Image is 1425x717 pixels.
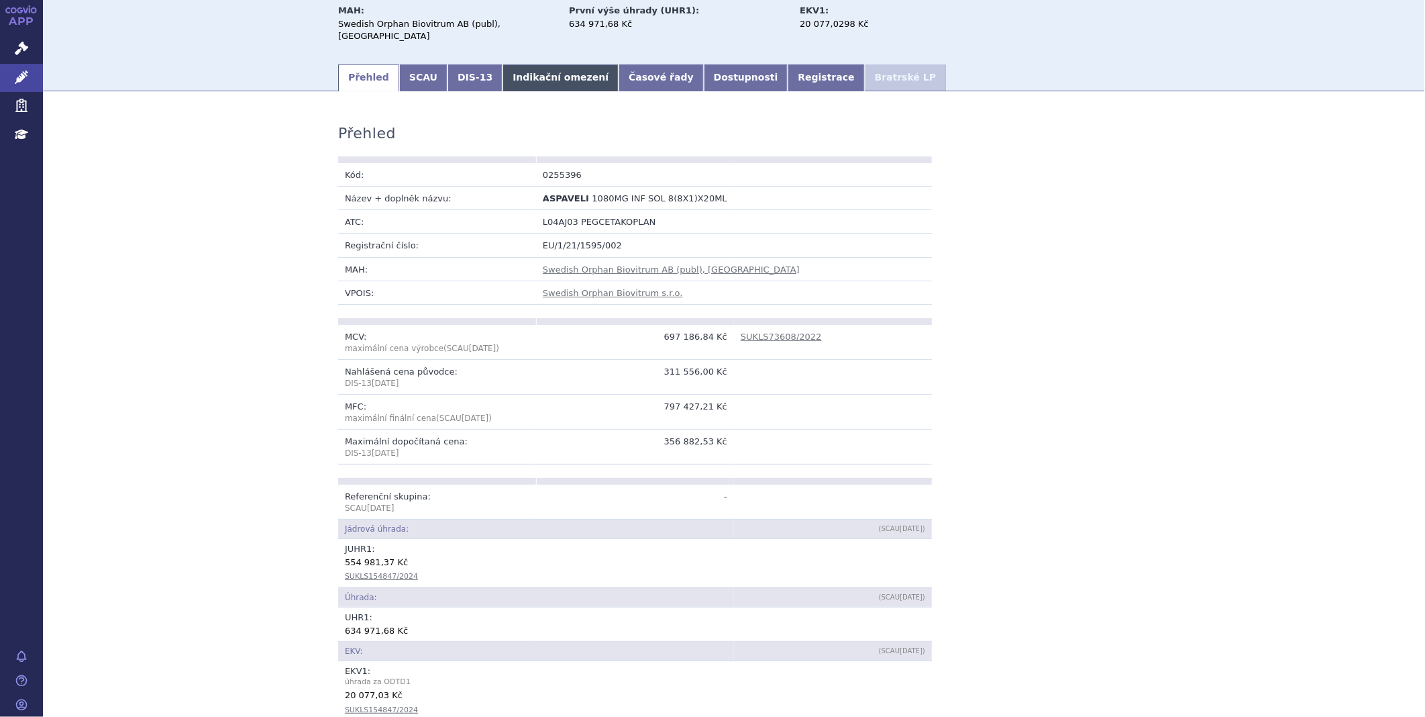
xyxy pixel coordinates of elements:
span: PEGCETAKOPLAN [581,217,655,227]
strong: MAH: [338,5,364,15]
td: 697 186,84 Kč [536,325,734,360]
span: (SCAU ) [879,647,925,655]
strong: První výše úhrady (UHR1): [569,5,699,15]
p: DIS-13 [345,378,529,389]
td: VPOIS: [338,281,536,304]
div: 20 077,0298 Kč [800,18,951,30]
span: (SCAU ) [436,414,492,423]
td: UHR : [338,608,932,641]
td: Úhrada: [338,587,734,607]
div: 634 971,68 Kč [345,624,925,637]
a: Přehled [338,64,399,91]
span: 1 [364,612,369,622]
span: úhrada za ODTD [345,676,925,688]
td: EKV: [338,642,734,661]
span: [DATE] [900,647,922,655]
p: DIS-13 [345,448,529,459]
span: [DATE] [372,448,399,458]
a: DIS-13 [447,64,503,91]
span: 1 [366,544,372,554]
td: MFC: [338,395,536,430]
h3: Přehled [338,125,396,142]
span: 1 [362,666,368,676]
a: Indikační omezení [503,64,619,91]
td: Referenční skupina: [338,485,536,520]
span: [DATE] [900,525,922,532]
span: (SCAU ) [879,525,925,532]
div: 20 077,03 Kč [345,688,925,702]
span: [DATE] [900,593,922,601]
td: 311 556,00 Kč [536,360,734,395]
td: 356 882,53 Kč [536,430,734,465]
a: SUKLS73608/2022 [741,332,822,342]
span: (SCAU ) [879,593,925,601]
a: Swedish Orphan Biovitrum s.r.o. [543,288,683,298]
td: MAH: [338,257,536,281]
a: Swedish Orphan Biovitrum AB (publ), [GEOGRAPHIC_DATA] [543,265,800,275]
p: SCAU [345,503,529,514]
td: EU/1/21/1595/002 [536,234,932,257]
a: SUKLS154847/2024 [345,572,418,581]
p: maximální finální cena [345,413,529,424]
div: 554 981,37 Kč [345,555,925,569]
span: maximální cena výrobce [345,344,443,353]
div: Swedish Orphan Biovitrum AB (publ), [GEOGRAPHIC_DATA] [338,18,556,42]
a: SCAU [399,64,447,91]
div: 634 971,68 Kč [569,18,787,30]
span: (SCAU ) [345,344,499,353]
td: Maximální dopočítaná cena: [338,430,536,465]
td: 797 427,21 Kč [536,395,734,430]
td: MCV: [338,325,536,360]
td: - [536,485,734,520]
span: L04AJ03 [543,217,578,227]
span: ASPAVELI [543,193,589,203]
span: [DATE] [462,414,489,423]
span: 1 [406,677,411,686]
td: Registrační číslo: [338,234,536,257]
td: Jádrová úhrada: [338,520,734,539]
td: 0255396 [536,163,734,187]
td: JUHR : [338,539,932,587]
a: SUKLS154847/2024 [345,706,418,714]
a: Časové řady [619,64,704,91]
span: [DATE] [372,379,399,388]
td: Kód: [338,163,536,187]
td: Nahlášená cena původce: [338,360,536,395]
span: [DATE] [367,504,394,513]
td: Název + doplněk názvu: [338,187,536,210]
td: ATC: [338,210,536,234]
span: [DATE] [469,344,496,353]
strong: EKV1: [800,5,829,15]
span: 1080MG INF SOL 8(8X1)X20ML [592,193,727,203]
a: Dostupnosti [704,64,788,91]
a: Registrace [788,64,864,91]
